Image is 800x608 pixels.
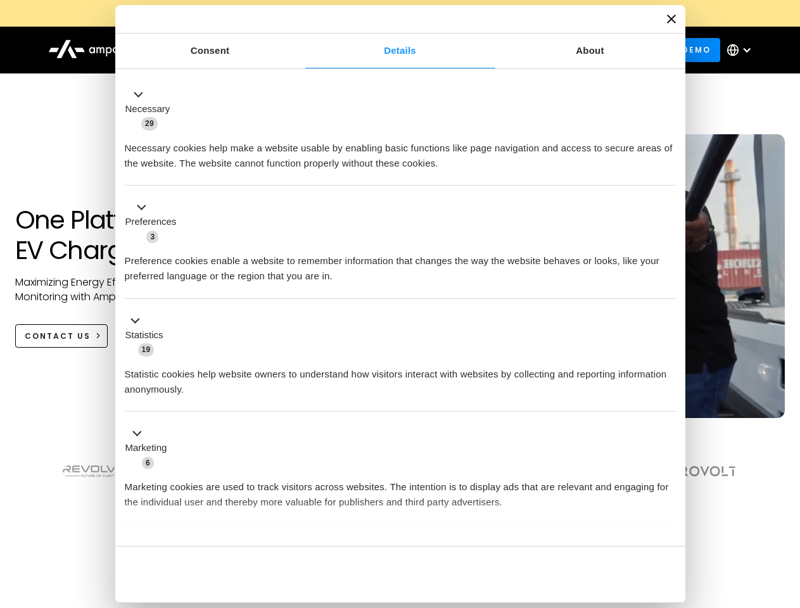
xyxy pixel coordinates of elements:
[125,357,676,397] div: Statistic cookies help website owners to understand how visitors interact with websites by collec...
[667,15,676,23] button: Close banner
[209,541,221,554] span: 3
[125,102,170,117] label: Necessary
[142,457,154,469] span: 6
[493,556,675,593] button: Okay
[125,215,177,229] label: Preferences
[125,313,171,357] button: Statistics (19)
[15,205,255,265] h1: One Platform for EV Charging Hubs
[495,34,685,68] a: About
[125,426,175,471] button: Marketing (6)
[125,131,676,171] div: Necessary cookies help make a website usable by enabling basic functions like page navigation and...
[125,87,178,131] button: Necessary (29)
[15,324,108,348] a: CONTACT US
[15,275,255,304] p: Maximizing Energy Efficiency, Uptime, and 24/7 Monitoring with Ampcontrol Solutions
[138,343,155,356] span: 19
[125,200,184,244] button: Preferences (3)
[141,117,158,130] span: 29
[125,441,167,455] label: Marketing
[125,244,676,284] div: Preference cookies enable a website to remember information that changes the way the website beha...
[115,6,685,20] a: New Webinars: Register to Upcoming WebinarsREGISTER HERE
[146,231,158,243] span: 3
[125,328,163,343] label: Statistics
[662,466,737,476] img: Aerovolt Logo
[115,34,305,68] a: Consent
[25,331,91,342] div: CONTACT US
[125,539,229,555] button: Unclassified (3)
[305,34,495,68] a: Details
[125,470,676,510] div: Marketing cookies are used to track visitors across websites. The intention is to display ads tha...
